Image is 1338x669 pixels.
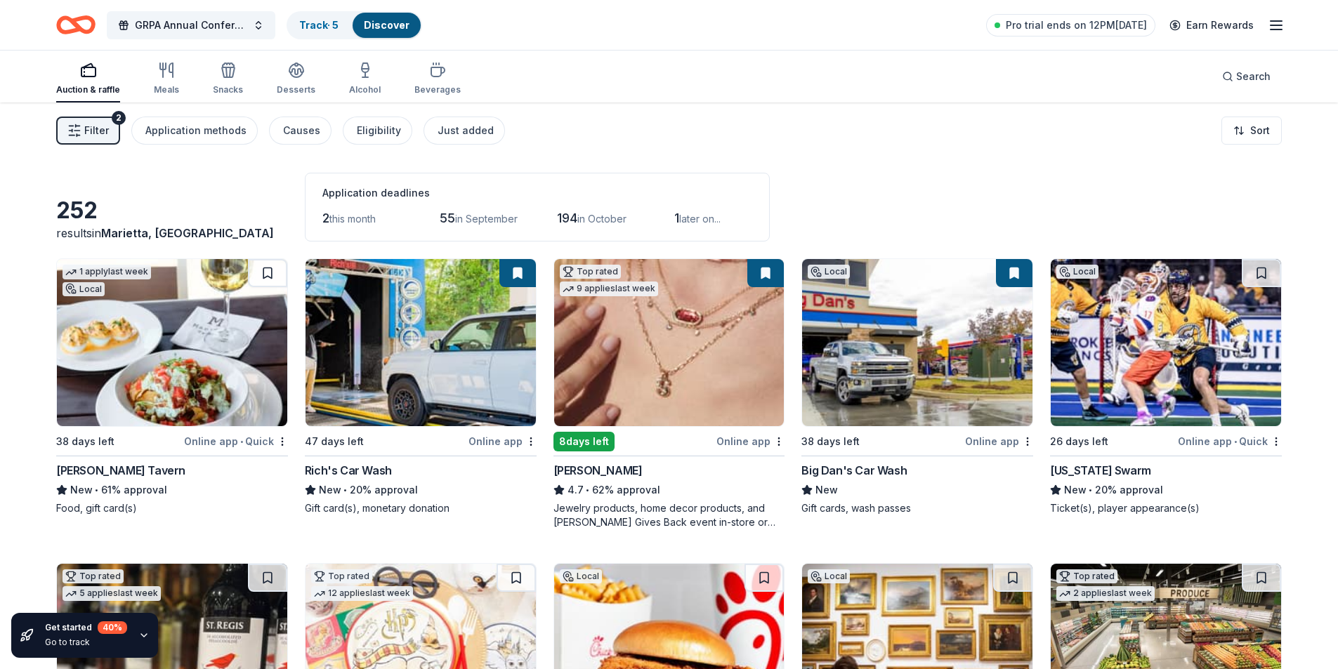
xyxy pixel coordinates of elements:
[560,569,602,583] div: Local
[145,122,247,139] div: Application methods
[557,211,577,225] span: 194
[554,259,785,426] img: Image for Kendra Scott
[568,482,584,498] span: 4.7
[283,122,320,139] div: Causes
[319,482,341,498] span: New
[801,501,1033,515] div: Gift cards, wash passes
[801,258,1033,515] a: Image for Big Dan's Car WashLocal38 days leftOnline appBig Dan's Car WashNewGift cards, wash passes
[1050,433,1108,450] div: 26 days left
[414,56,461,102] button: Beverages
[56,225,288,241] div: results
[1064,482,1087,498] span: New
[57,259,287,426] img: Image for Marlow's Tavern
[213,84,243,95] div: Snacks
[56,462,185,479] div: [PERSON_NAME] Tavern
[965,432,1033,450] div: Online app
[674,211,679,225] span: 1
[70,482,93,498] span: New
[586,484,589,496] span: •
[560,265,621,279] div: Top rated
[1056,265,1098,279] div: Local
[808,265,850,279] div: Local
[577,213,627,225] span: in October
[553,482,785,498] div: 62% approval
[815,482,838,498] span: New
[240,436,243,447] span: •
[305,501,537,515] div: Gift card(s), monetary donation
[1161,13,1262,38] a: Earn Rewards
[1050,258,1282,515] a: Image for Georgia SwarmLocal26 days leftOnline app•Quick[US_STATE] SwarmNew•20% approvalTicket(s)...
[468,432,537,450] div: Online app
[56,117,120,145] button: Filter2
[45,621,127,634] div: Get started
[299,19,339,31] a: Track· 5
[364,19,409,31] a: Discover
[343,117,412,145] button: Eligibility
[311,586,413,601] div: 12 applies last week
[154,84,179,95] div: Meals
[56,433,114,450] div: 38 days left
[349,56,381,102] button: Alcohol
[440,211,455,225] span: 55
[56,482,288,498] div: 61% approval
[56,197,288,225] div: 252
[1051,259,1281,426] img: Image for Georgia Swarm
[808,569,850,583] div: Local
[455,213,518,225] span: in September
[801,462,907,479] div: Big Dan's Car Wash
[1056,586,1155,601] div: 2 applies last week
[277,84,315,95] div: Desserts
[107,11,275,39] button: GRPA Annual Conference
[1050,482,1282,498] div: 20% approval
[305,258,537,515] a: Image for Rich's Car Wash47 days leftOnline appRich's Car WashNew•20% approvalGift card(s), monet...
[349,84,381,95] div: Alcohol
[986,14,1155,37] a: Pro trial ends on 12PM[DATE]
[1050,462,1151,479] div: [US_STATE] Swarm
[56,56,120,102] button: Auction & raffle
[63,265,151,279] div: 1 apply last week
[1236,68,1271,85] span: Search
[306,259,536,426] img: Image for Rich's Car Wash
[98,621,127,634] div: 40 %
[56,501,288,515] div: Food, gift card(s)
[1234,436,1237,447] span: •
[63,586,161,601] div: 5 applies last week
[287,11,422,39] button: Track· 5Discover
[135,17,247,34] span: GRPA Annual Conference
[553,501,785,529] div: Jewelry products, home decor products, and [PERSON_NAME] Gives Back event in-store or online (or ...
[553,258,785,529] a: Image for Kendra ScottTop rated9 applieslast week8days leftOnline app[PERSON_NAME]4.7•62% approva...
[56,258,288,515] a: Image for Marlow's Tavern1 applylast weekLocal38 days leftOnline app•Quick[PERSON_NAME] TavernNew...
[101,226,274,240] span: Marietta, [GEOGRAPHIC_DATA]
[329,213,376,225] span: this month
[1221,117,1282,145] button: Sort
[1211,62,1282,91] button: Search
[56,8,96,41] a: Home
[269,117,332,145] button: Causes
[414,84,461,95] div: Beverages
[553,432,615,451] div: 8 days left
[277,56,315,102] button: Desserts
[716,432,785,450] div: Online app
[311,569,372,583] div: Top rated
[802,259,1032,426] img: Image for Big Dan's Car Wash
[560,281,658,296] div: 9 applies last week
[322,185,752,201] div: Application deadlines
[56,84,120,95] div: Auction & raffle
[357,122,401,139] div: Eligibility
[45,637,127,648] div: Go to track
[95,484,98,496] span: •
[112,111,126,125] div: 2
[1178,432,1282,450] div: Online app Quick
[1089,484,1093,496] span: •
[63,282,105,296] div: Local
[424,117,505,145] button: Just added
[154,56,179,102] button: Meals
[131,117,258,145] button: Application methods
[305,433,364,450] div: 47 days left
[92,226,274,240] span: in
[84,122,109,139] span: Filter
[322,211,329,225] span: 2
[213,56,243,102] button: Snacks
[343,484,347,496] span: •
[305,462,392,479] div: Rich's Car Wash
